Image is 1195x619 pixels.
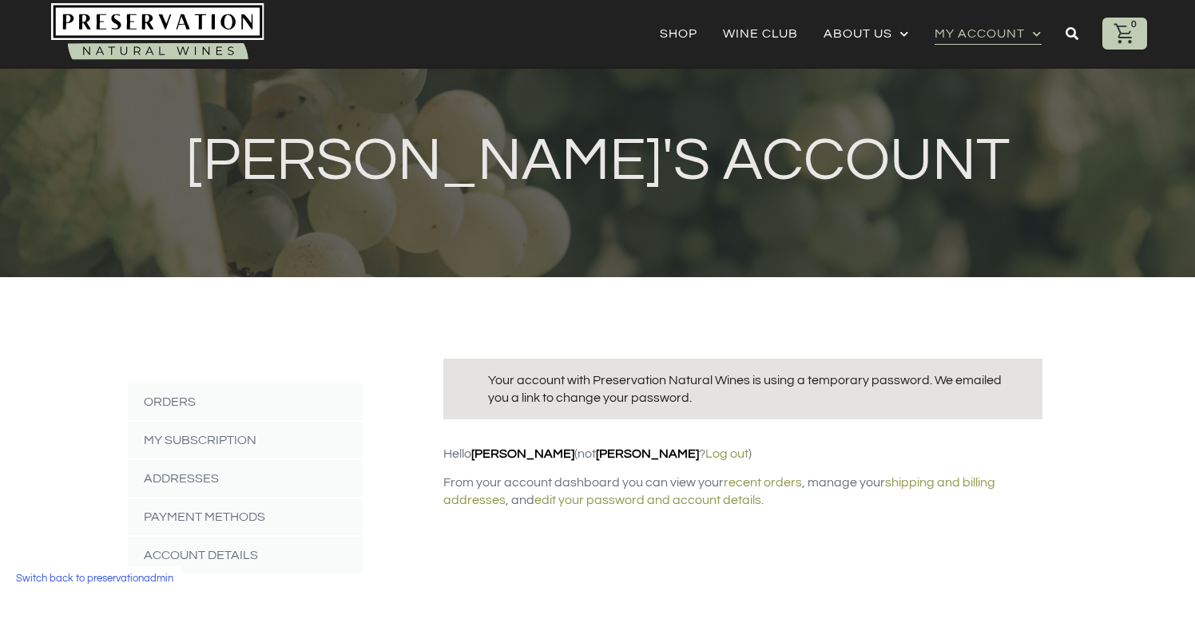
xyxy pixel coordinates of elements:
a: My Subscription [128,422,363,458]
a: About Us [824,22,909,45]
p: From your account dashboard you can view your , manage your , and . [443,474,1042,509]
a: Switch back to preservationadmin [8,566,181,590]
strong: [PERSON_NAME] [471,447,574,460]
a: Shop [660,22,697,45]
h2: [PERSON_NAME]'s Account [51,132,1145,192]
nav: Menu [660,22,1042,45]
a: Log out [705,447,748,460]
a: Payment methods [128,498,363,535]
a: recent orders [724,476,802,489]
img: Natural-organic-biodynamic-wine [51,3,264,64]
a: Wine Club [723,22,798,45]
p: Hello (not ? ) [443,445,1042,462]
a: My account [935,22,1042,45]
a: edit your password and account details [534,494,761,506]
a: shipping and billing addresses [443,476,995,506]
a: Account Details [128,537,363,573]
strong: [PERSON_NAME] [596,447,699,460]
a: Addresses [128,460,363,497]
div: 0 [1126,18,1141,32]
div: Your account with Preservation Natural Wines is using a temporary password. We emailed you a link... [443,359,1042,419]
a: Orders [128,383,363,420]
